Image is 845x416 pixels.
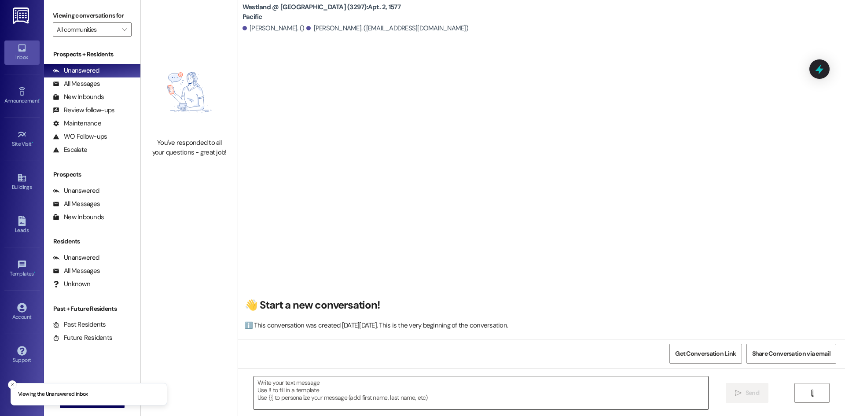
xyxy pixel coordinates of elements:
div: Past Residents [53,320,106,329]
div: Unanswered [53,66,99,75]
div: Unanswered [53,253,99,262]
img: ResiDesk Logo [13,7,31,24]
div: New Inbounds [53,92,104,102]
img: empty-state [151,51,228,134]
div: All Messages [53,266,100,276]
div: ℹ️ This conversation was created [DATE][DATE]. This is the very beginning of the conversation. [245,321,834,330]
i:  [122,26,127,33]
div: Prospects + Residents [44,50,140,59]
div: Past + Future Residents [44,304,140,313]
div: Escalate [53,145,87,155]
button: Share Conversation via email [746,344,836,364]
div: Unknown [53,280,90,289]
div: Maintenance [53,119,101,128]
i:  [809,390,816,397]
a: Site Visit • [4,127,40,151]
a: Buildings [4,170,40,194]
a: Inbox [4,40,40,64]
a: Templates • [4,257,40,281]
div: All Messages [53,199,100,209]
button: Close toast [8,380,17,389]
a: Account [4,300,40,324]
div: WO Follow-ups [53,132,107,141]
span: Send [746,388,759,398]
span: Get Conversation Link [675,349,736,358]
button: Send [726,383,768,403]
div: All Messages [53,79,100,88]
p: Viewing the Unanswered inbox [18,390,88,398]
h2: 👋 Start a new conversation! [245,298,834,312]
a: Support [4,343,40,367]
a: Leads [4,214,40,237]
span: • [39,96,40,103]
div: You've responded to all your questions - great job! [151,138,228,157]
i:  [735,390,742,397]
div: New Inbounds [53,213,104,222]
button: Get Conversation Link [669,344,742,364]
div: Future Residents [53,333,112,342]
div: [PERSON_NAME]. ([EMAIL_ADDRESS][DOMAIN_NAME]) [306,24,468,33]
div: [PERSON_NAME]. () [242,24,305,33]
span: • [34,269,35,276]
b: Westland @ [GEOGRAPHIC_DATA] (3297): Apt. 2, 1577 Pacific [242,3,419,22]
input: All communities [57,22,118,37]
span: • [32,140,33,146]
label: Viewing conversations for [53,9,132,22]
div: Residents [44,237,140,246]
div: Review follow-ups [53,106,114,115]
span: Share Conversation via email [752,349,830,358]
div: Prospects [44,170,140,179]
div: Unanswered [53,186,99,195]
